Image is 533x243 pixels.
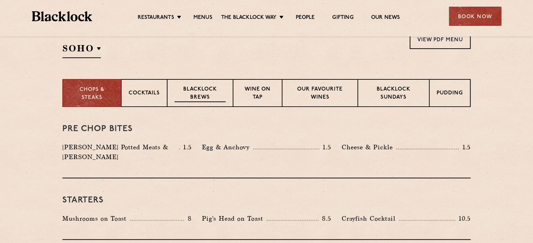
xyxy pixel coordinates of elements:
[62,42,101,58] h2: SOHO
[371,14,400,22] a: Our News
[319,143,331,152] p: 1.5
[240,86,275,102] p: Wine on Tap
[70,86,114,102] p: Chops & Steaks
[289,86,350,102] p: Our favourite wines
[437,90,463,98] p: Pudding
[62,196,471,205] h3: Starters
[449,7,501,26] div: Book Now
[32,11,93,21] img: BL_Textured_Logo-footer-cropped.svg
[332,14,353,22] a: Gifting
[342,214,399,223] p: Crayfish Cocktail
[62,214,130,223] p: Mushrooms on Toast
[62,142,179,162] p: [PERSON_NAME] Potted Meats & [PERSON_NAME]
[180,143,192,152] p: 1.5
[62,124,471,134] h3: Pre Chop Bites
[175,86,226,102] p: Blacklock Brews
[342,142,396,152] p: Cheese & Pickle
[459,143,471,152] p: 1.5
[129,90,160,98] p: Cocktails
[365,86,422,102] p: Blacklock Sundays
[138,14,174,22] a: Restaurants
[202,214,267,223] p: Pig's Head on Toast
[410,30,471,49] a: View PDF Menu
[319,214,331,223] p: 8.5
[221,14,276,22] a: The Blacklock Way
[184,214,191,223] p: 8
[296,14,315,22] a: People
[455,214,471,223] p: 10.5
[202,142,253,152] p: Egg & Anchovy
[193,14,212,22] a: Menus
